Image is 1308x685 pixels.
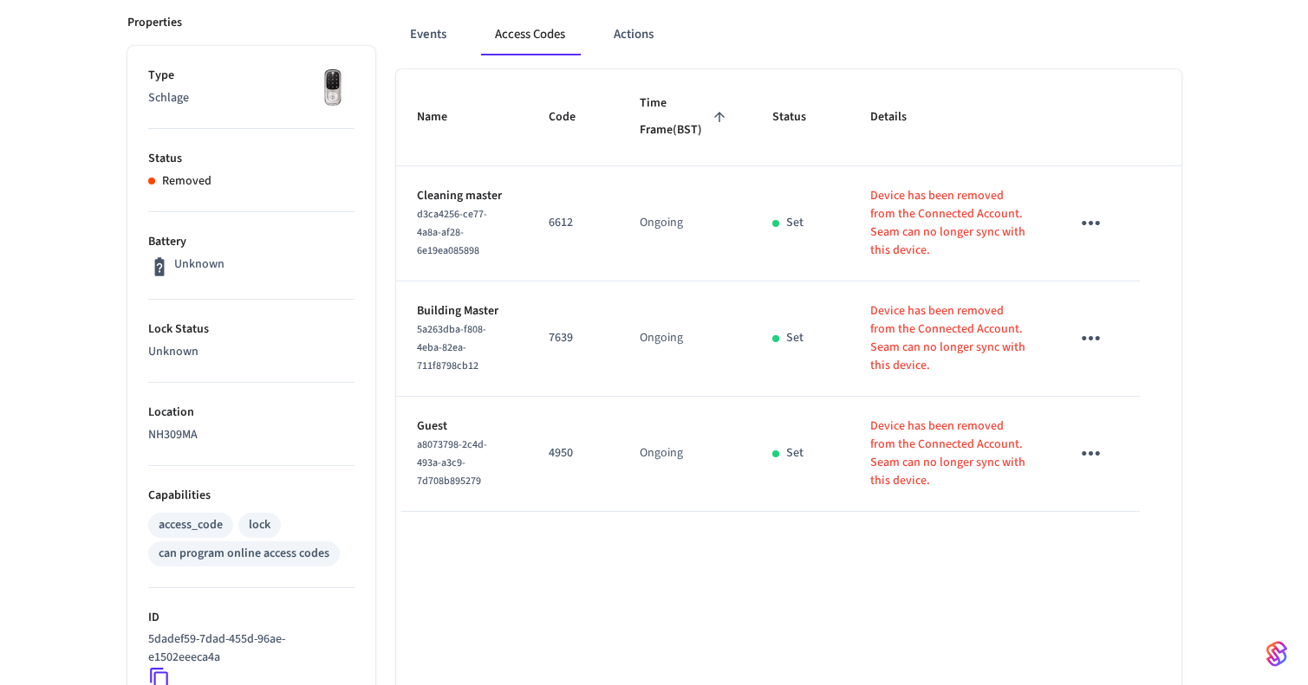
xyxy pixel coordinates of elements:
[174,255,225,274] p: Unknown
[148,67,355,85] p: Type
[786,214,804,232] p: Set
[396,14,1181,55] div: ant example
[549,214,598,232] p: 6612
[870,417,1029,490] p: Device has been removed from the Connected Account. Seam can no longer sync with this device.
[249,516,270,534] div: lock
[870,104,929,131] span: Details
[786,329,804,347] p: Set
[396,69,1181,512] table: sticky table
[148,89,355,107] p: Schlage
[148,233,355,251] p: Battery
[417,437,487,488] span: a8073798-2c4d-493a-a3c9-7d708b895279
[600,14,667,55] button: Actions
[148,404,355,422] p: Location
[417,207,487,258] span: d3ca4256-ce77-4a8a-af28-6e19ea085898
[481,14,579,55] button: Access Codes
[396,14,460,55] button: Events
[159,545,329,563] div: can program online access codes
[417,417,507,436] p: Guest
[417,104,470,131] span: Name
[549,329,598,347] p: 7639
[870,302,1029,375] p: Device has been removed from the Connected Account. Seam can no longer sync with this device.
[148,343,355,361] p: Unknown
[619,166,752,281] td: Ongoing
[148,487,355,505] p: Capabilities
[148,150,355,168] p: Status
[159,516,223,534] div: access_code
[148,320,355,339] p: Lock Status
[417,302,507,320] p: Building Master
[870,187,1029,260] p: Device has been removed from the Connected Account. Seam can no longer sync with this device.
[417,187,507,205] p: Cleaning master
[772,104,829,131] span: Status
[127,14,182,32] p: Properties
[417,322,486,373] span: 5a263dba-f808-4eba-82ea-711f8798cb12
[148,630,348,667] p: 5dadef59-7dad-455d-96ae-e1502eeeca4a
[311,67,355,110] img: Yale Assure Touchscreen Wifi Smart Lock, Satin Nickel, Front
[786,444,804,462] p: Set
[148,426,355,444] p: NH309MA
[549,104,598,131] span: Code
[619,397,752,512] td: Ongoing
[162,172,211,191] p: Removed
[1266,640,1287,668] img: SeamLogoGradient.69752ec5.svg
[549,444,598,462] p: 4950
[148,609,355,627] p: ID
[640,90,732,145] span: Time Frame(BST)
[619,281,752,397] td: Ongoing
